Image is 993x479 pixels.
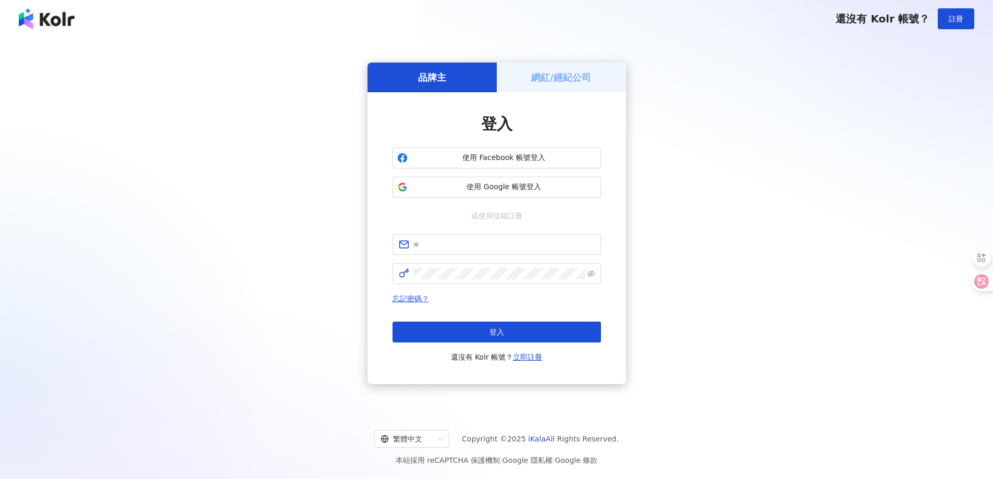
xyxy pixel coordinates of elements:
[555,456,597,464] a: Google 條款
[489,328,504,336] span: 登入
[502,456,553,464] a: Google 隱私權
[481,115,512,133] span: 登入
[553,456,555,464] span: |
[451,351,543,363] span: 還沒有 Kolr 帳號？
[836,13,929,25] span: 還沒有 Kolr 帳號？
[513,353,542,361] a: 立即註冊
[396,454,597,466] span: 本站採用 reCAPTCHA 保護機制
[464,210,530,222] span: 或使用信箱註冊
[412,153,596,163] span: 使用 Facebook 帳號登入
[412,182,596,192] span: 使用 Google 帳號登入
[949,15,963,23] span: 註冊
[462,433,619,445] span: Copyright © 2025 All Rights Reserved.
[381,431,434,447] div: 繁體中文
[500,456,502,464] span: |
[418,71,446,84] h5: 品牌主
[19,8,75,29] img: logo
[587,270,595,277] span: eye-invisible
[528,435,546,443] a: iKala
[393,294,429,303] a: 忘記密碼？
[938,8,974,29] button: 註冊
[531,71,591,84] h5: 網紅/經紀公司
[393,322,601,342] button: 登入
[393,177,601,198] button: 使用 Google 帳號登入
[393,148,601,168] button: 使用 Facebook 帳號登入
